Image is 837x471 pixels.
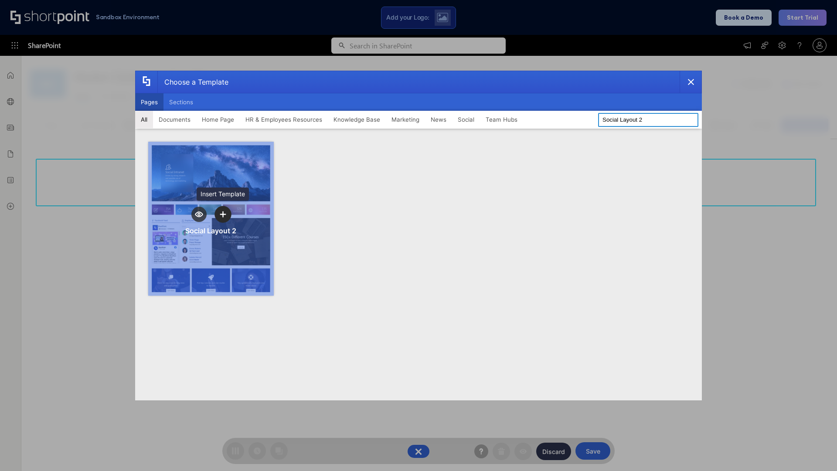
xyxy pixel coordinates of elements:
button: Home Page [196,111,240,128]
button: Social [452,111,480,128]
button: Sections [163,93,199,111]
button: Team Hubs [480,111,523,128]
div: Social Layout 2 [185,226,236,235]
button: Knowledge Base [328,111,386,128]
button: Marketing [386,111,425,128]
div: Choose a Template [157,71,228,93]
iframe: Chat Widget [793,429,837,471]
button: All [135,111,153,128]
button: Documents [153,111,196,128]
button: HR & Employees Resources [240,111,328,128]
button: Pages [135,93,163,111]
div: template selector [135,71,702,400]
button: News [425,111,452,128]
input: Search [598,113,698,127]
